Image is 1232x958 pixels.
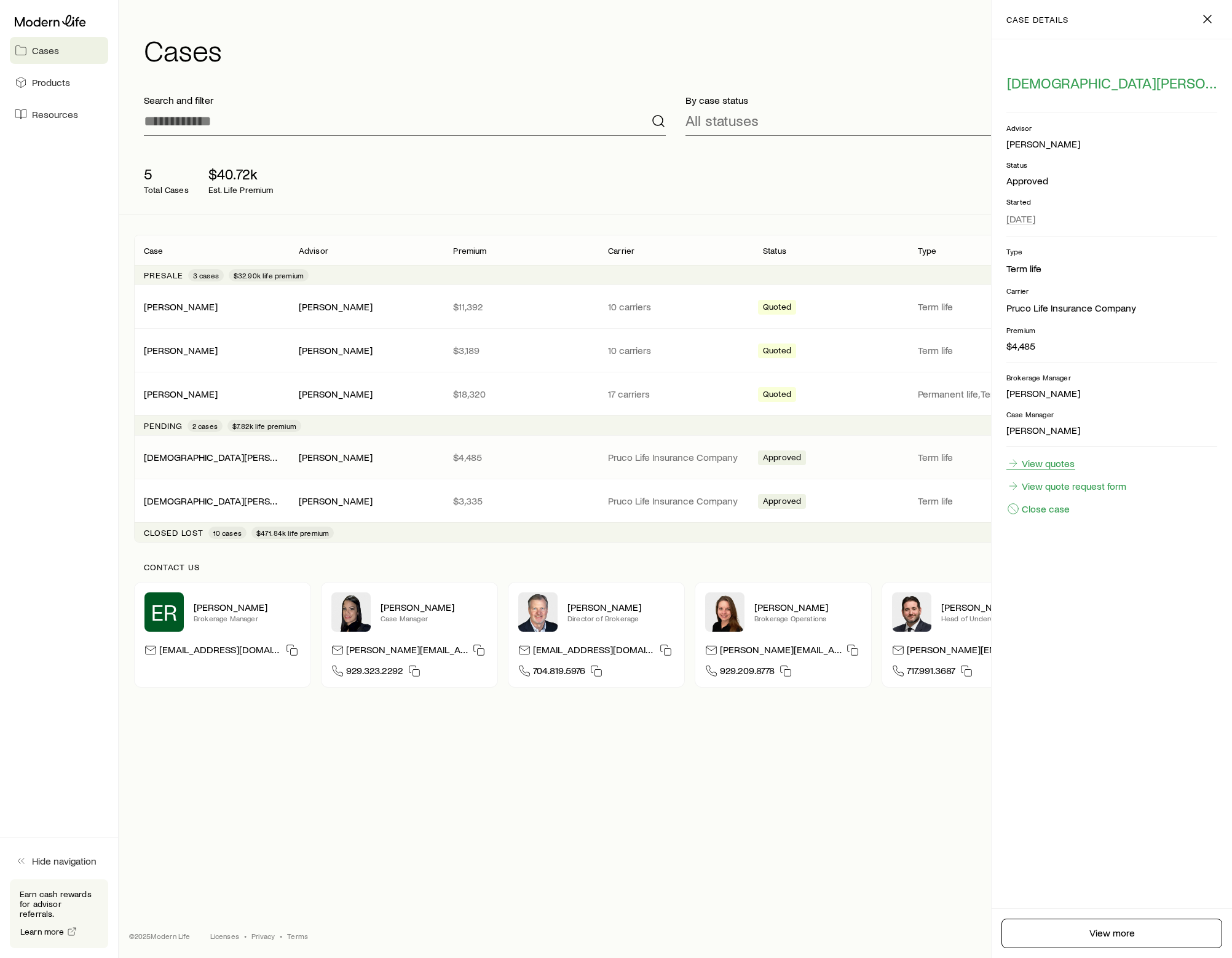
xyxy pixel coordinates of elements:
li: Term life [1006,261,1217,276]
p: $3,189 [453,344,588,356]
p: Earn cash rewards for advisor referrals. [20,889,98,919]
p: Est. Life Premium [208,185,274,195]
p: [PERSON_NAME] [567,601,674,613]
p: case details [1006,15,1068,25]
p: $40.72k [208,165,274,183]
p: [PERSON_NAME] [941,601,1048,613]
p: Status [763,246,786,256]
p: Advisor [299,246,328,256]
a: Cases [10,37,108,64]
a: Licenses [210,931,239,941]
p: 10 carriers [608,300,743,313]
span: • [244,931,247,941]
p: [PERSON_NAME] [194,601,301,613]
div: [PERSON_NAME] [1006,138,1080,151]
p: Search and filter [144,94,666,106]
span: 717.991.3687 [907,664,955,681]
p: Total Cases [144,185,189,195]
div: [PERSON_NAME] [144,388,218,401]
p: 10 carriers [608,344,743,356]
p: $4,485 [453,451,588,463]
p: All statuses [685,112,759,129]
p: [EMAIL_ADDRESS][DOMAIN_NAME] [159,643,281,660]
span: Cases [32,44,59,57]
p: Advisor [1006,123,1217,133]
button: Close case [1006,502,1070,516]
p: Brokerage Operations [754,613,861,623]
p: $18,320 [453,388,588,400]
div: [PERSON_NAME] [299,344,373,357]
span: ER [151,600,177,624]
p: [PERSON_NAME] [1006,387,1217,399]
p: Director of Brokerage [567,613,674,623]
div: [DEMOGRAPHIC_DATA][PERSON_NAME] [144,451,279,464]
a: [PERSON_NAME] [144,344,218,356]
div: [PERSON_NAME] [299,388,373,401]
p: $11,392 [453,300,588,313]
p: Permanent life, Term life [918,388,1053,400]
span: $32.90k life premium [234,270,304,280]
p: Presale [144,270,183,280]
div: [PERSON_NAME] [299,495,373,508]
a: [DEMOGRAPHIC_DATA][PERSON_NAME] [144,451,318,463]
span: Products [32,76,70,88]
p: Contact us [144,562,1207,572]
img: Trey Wall [518,592,558,632]
p: Premium [453,246,486,256]
p: $3,335 [453,495,588,507]
span: 3 cases [193,270,219,280]
p: Brokerage Manager [1006,372,1217,382]
p: © 2025 Modern Life [129,931,191,941]
h1: Cases [144,35,1217,65]
span: Quoted [763,302,791,315]
p: $4,485 [1006,340,1217,352]
p: Carrier [608,246,634,256]
p: [PERSON_NAME][EMAIL_ADDRESS][DOMAIN_NAME] [346,643,468,660]
p: Premium [1006,325,1217,335]
img: Bryan Simmons [892,592,931,632]
p: Approved [1006,175,1217,187]
span: Quoted [763,345,791,358]
p: [PERSON_NAME][EMAIL_ADDRESS][DOMAIN_NAME] [907,643,1029,660]
p: Type [918,246,937,256]
span: Approved [763,496,801,509]
a: View more [1001,919,1222,948]
p: [PERSON_NAME] [381,601,488,613]
span: • [280,931,282,941]
p: Pending [144,421,183,431]
p: Started [1006,197,1217,206]
span: Quoted [763,389,791,402]
img: Ellen Wall [705,592,744,632]
a: Products [10,69,108,96]
span: 929.323.2292 [346,664,403,681]
div: Earn cash rewards for advisor referrals.Learn more [10,879,108,948]
p: [PERSON_NAME] [1006,424,1217,436]
li: Pruco Life Insurance Company [1006,300,1217,315]
p: Term life [918,300,1053,313]
button: Hide navigation [10,847,108,874]
p: Pruco Life Insurance Company [608,451,743,463]
div: [PERSON_NAME] [144,300,218,313]
p: Case Manager [381,613,488,623]
p: Term life [918,451,1053,463]
p: Pruco Life Insurance Company [608,495,743,507]
p: Closed lost [144,528,203,538]
p: Carrier [1006,286,1217,296]
span: [DEMOGRAPHIC_DATA][PERSON_NAME] [1007,74,1217,92]
span: 929.209.8778 [720,664,775,681]
p: Case [144,246,164,256]
span: [DATE] [1006,213,1035,225]
span: $7.82k life premium [232,421,296,431]
p: [PERSON_NAME] [754,601,861,613]
a: [DEMOGRAPHIC_DATA][PERSON_NAME] [144,495,318,506]
p: Case Manager [1006,409,1217,419]
span: 2 cases [192,421,218,431]
p: 5 [144,165,189,183]
p: Type [1006,246,1217,256]
p: [EMAIL_ADDRESS][DOMAIN_NAME] [533,643,655,660]
p: [PERSON_NAME][EMAIL_ADDRESS][DOMAIN_NAME] [720,643,842,660]
a: [PERSON_NAME] [144,300,218,312]
div: [PERSON_NAME] [299,451,373,464]
a: View quotes [1006,457,1075,470]
p: 17 carriers [608,388,743,400]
